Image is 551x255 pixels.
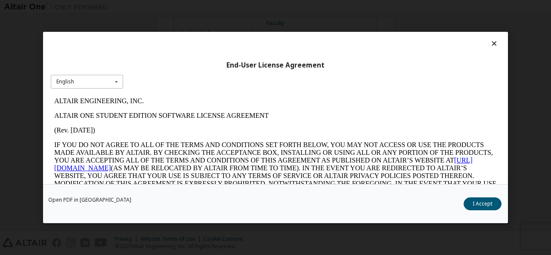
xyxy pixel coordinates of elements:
p: (Rev. [DATE]) [3,33,446,40]
button: I Accept [464,197,501,210]
p: ALTAIR ONE STUDENT EDITION SOFTWARE LICENSE AGREEMENT [3,18,446,26]
a: [URL][DOMAIN_NAME] [3,63,422,78]
div: End-User License Agreement [51,61,500,70]
div: English [56,79,74,84]
a: Open PDF in [GEOGRAPHIC_DATA] [48,197,131,203]
p: ALTAIR ENGINEERING, INC. [3,3,446,11]
p: IF YOU DO NOT AGREE TO ALL OF THE TERMS AND CONDITIONS SET FORTH BELOW, YOU MAY NOT ACCESS OR USE... [3,47,446,109]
